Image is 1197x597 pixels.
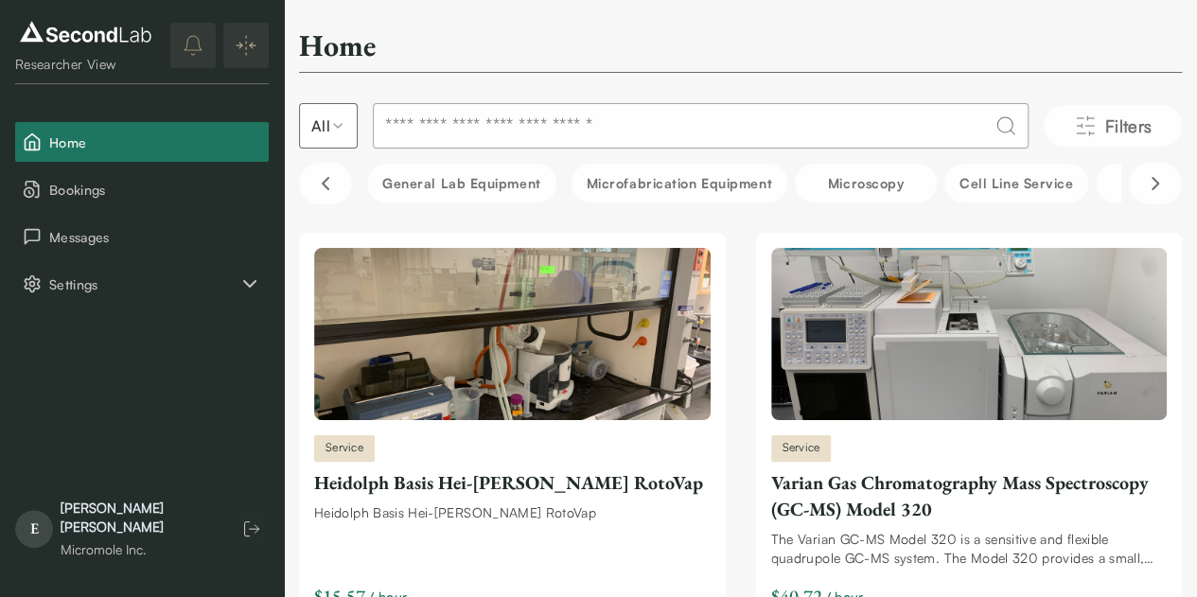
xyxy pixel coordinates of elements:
div: [PERSON_NAME] [PERSON_NAME] [61,499,216,536]
div: Heidolph Basis Hei-[PERSON_NAME] RotoVap [314,503,711,522]
button: Cell line service [944,164,1088,202]
span: Service [771,435,832,462]
span: Settings [49,274,238,294]
button: Expand/Collapse sidebar [223,23,269,68]
div: Researcher View [15,55,156,74]
button: Settings [15,264,269,304]
button: Microscopy [795,164,937,202]
span: Home [49,132,261,152]
div: Micromole Inc. [61,540,216,559]
button: Bookings [15,169,269,209]
button: Log out [235,512,269,546]
button: Microfabrication Equipment [572,164,787,202]
span: Bookings [49,180,261,200]
button: Messages [15,217,269,256]
h2: Home [299,26,376,64]
div: Varian Gas Chromatography Mass Spectroscopy (GC-MS) Model 320 [771,469,1168,522]
img: Varian Gas Chromatography Mass Spectroscopy (GC-MS) Model 320 [771,248,1168,420]
button: Select listing type [299,103,358,149]
button: notifications [170,23,216,68]
button: Home [15,122,269,162]
button: Scroll right [1129,163,1182,204]
img: logo [15,17,156,47]
div: Heidolph Basis Hei-[PERSON_NAME] RotoVap [314,469,711,496]
span: Service [314,435,375,462]
img: Heidolph Basis Hei-VAP HL RotoVap [314,248,711,420]
div: The Varian GC-MS Model 320 is a sensitive and flexible quadrupole GC-MS system. The Model 320 pro... [771,530,1168,568]
span: Filters [1104,113,1152,139]
button: Filters [1044,105,1182,147]
span: E [15,510,53,548]
button: Scroll left [299,163,352,204]
div: Settings sub items [15,264,269,304]
span: Messages [49,227,261,247]
button: General Lab equipment [367,164,556,202]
